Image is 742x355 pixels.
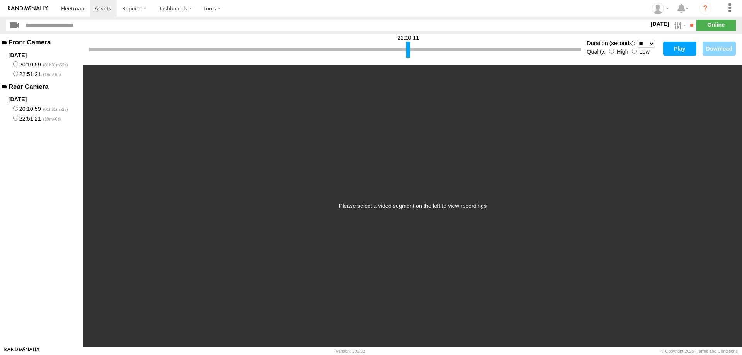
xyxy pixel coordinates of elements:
input: 20:10:59 [13,106,18,111]
label: High [617,49,628,55]
a: Terms and Conditions [697,349,738,353]
img: rand-logo.svg [8,6,48,11]
button: Play [663,42,696,56]
div: Version: 305.02 [336,349,365,353]
input: 22:51:21 [13,71,18,76]
div: Randy Yohe [649,3,672,14]
div: © Copyright 2025 - [661,349,738,353]
div: 21:10:11 [397,35,419,45]
i: ? [699,2,711,15]
label: Quality: [587,49,606,55]
a: Visit our Website [4,347,40,355]
input: 22:51:21 [13,116,18,121]
label: [DATE] [649,20,671,28]
label: Search Filter Options [671,20,688,31]
div: Please select a video segment on the left to view recordings [339,203,487,209]
input: 20:10:59 [13,61,18,66]
label: Duration (seconds): [587,40,635,46]
label: Low [640,49,650,55]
